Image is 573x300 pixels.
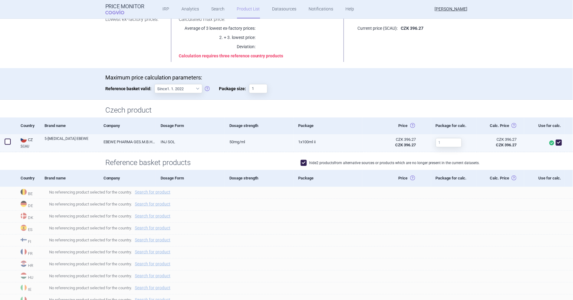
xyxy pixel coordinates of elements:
[45,284,573,291] span: No referencing product selected for the country.
[135,226,170,230] a: Search for product
[225,170,294,187] div: Dosage strength
[21,237,27,243] img: Finland
[21,137,27,143] img: Czech Republic
[40,117,99,134] div: Brand name
[367,137,416,142] div: CZK 396.27
[16,136,40,148] a: CZCZSCAU
[40,170,99,187] div: Brand name
[21,137,40,143] div: CZ
[477,170,524,187] div: Calc. Price
[294,134,362,149] a: 1X100ML II
[16,200,40,209] span: DE
[45,248,573,256] span: No referencing product selected for the country.
[16,117,40,134] div: Country
[135,214,170,218] a: Search for product
[105,10,133,14] span: COGVIO
[135,190,170,194] a: Search for product
[156,134,225,149] a: INJ SOL
[135,286,170,290] a: Search for product
[156,117,225,134] div: Dosage Form
[99,170,156,187] div: Company
[21,225,27,231] img: Spain
[496,143,516,147] strong: CZK 396.27
[477,117,524,134] div: Calc. Price
[21,261,27,267] img: Croatia
[477,134,524,150] a: CZK 396.27CZK 396.27
[401,26,423,31] strong: CZK 396.27
[431,170,477,187] div: Package for calc.
[481,137,516,142] div: CZK 396.27
[16,236,40,245] span: FI
[219,84,249,93] span: Package size:
[105,3,144,15] a: Price MonitorCOGVIO
[135,202,170,206] a: Search for product
[45,188,573,196] span: No referencing product selected for the country.
[225,134,294,149] a: 50MG/ML
[524,170,564,187] div: Use for calc.
[179,44,255,50] p: Deviation:
[99,134,156,149] a: EBEWE PHARMA GES.M.B.H [DOMAIN_NAME], UNTERACH
[45,136,99,147] a: 5-[MEDICAL_DATA] EBEWE
[21,189,27,195] img: Belgium
[179,25,255,31] p: Average of 3 lowest ex-factory prices:
[21,144,40,148] abbr: SCAU
[16,170,40,187] div: Country
[105,84,154,93] span: Reference basket valid:
[105,158,468,167] h1: Reference basket products
[135,250,170,254] a: Search for product
[179,16,337,22] h1: Calculated max price:
[21,273,27,279] img: Hungary
[436,138,462,147] input: 1
[16,248,40,257] span: FR
[396,143,416,147] strong: CZK 396.27
[179,34,255,40] p: 2. + 3. lowest price:
[99,117,156,134] div: Company
[301,160,480,166] label: hide 2 products from alternative sources or products which are no longer present in the current d...
[45,200,573,208] span: No referencing product selected for the country.
[179,53,283,58] strong: Calculation requires three reference country products
[135,238,170,242] a: Search for product
[352,25,398,31] p: Current price (SCAU):
[45,236,573,244] span: No referencing product selected for the country.
[16,272,40,281] span: HU
[21,213,27,219] img: Denmark
[105,74,468,81] p: Maximum price calculation parameters:
[21,285,27,291] img: Ireland
[294,170,362,187] div: Package
[105,106,468,115] h1: Czech product
[367,137,416,148] abbr: Česko ex-factory
[16,284,40,293] span: IE
[16,188,40,197] span: BE
[225,117,294,134] div: Dosage strength
[362,117,431,134] div: Price
[105,3,144,10] strong: Price Monitor
[156,170,225,187] div: Dosage Form
[135,262,170,266] a: Search for product
[45,212,573,220] span: No referencing product selected for the country.
[16,224,40,233] span: ES
[16,212,40,221] span: DK
[21,249,27,255] img: France
[431,117,477,134] div: Package for calc.
[45,272,573,279] span: No referencing product selected for the country.
[45,260,573,267] span: No referencing product selected for the country.
[154,84,202,93] select: Reference basket valid:
[105,16,163,22] h1: Lowest ex-factory prices:
[45,224,573,232] span: No referencing product selected for the country.
[21,201,27,207] img: Germany
[16,260,40,269] span: HR
[135,274,170,278] a: Search for product
[362,170,431,187] div: Price
[294,117,362,134] div: Package
[249,84,267,93] input: Package size:
[524,117,564,134] div: Use for calc.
